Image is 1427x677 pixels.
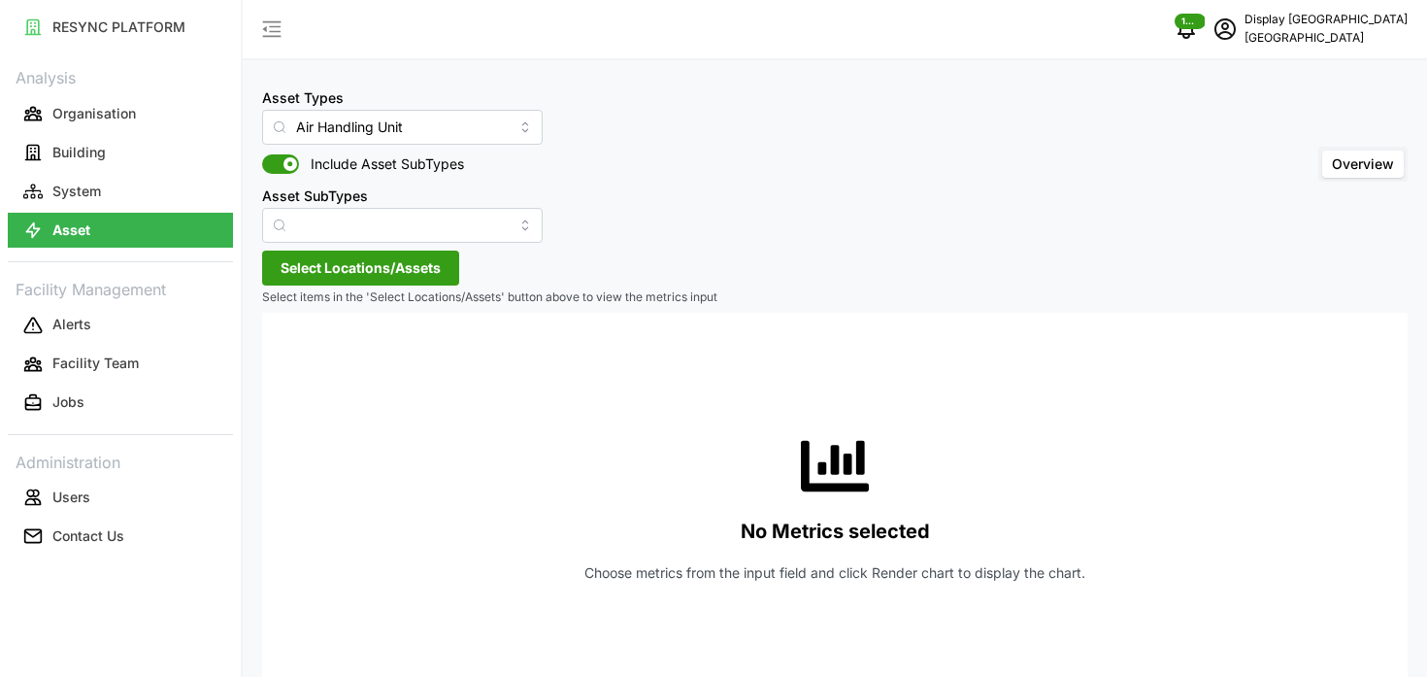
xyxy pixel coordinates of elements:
button: Jobs [8,386,233,421]
p: Facility Management [8,274,233,302]
p: Choose metrics from the input field and click Render chart to display the chart. [584,563,1085,583]
a: RESYNC PLATFORM [8,8,233,47]
button: Organisation [8,96,233,131]
button: Select Locations/Assets [262,251,459,286]
button: Facility Team [8,347,233,382]
span: Include Asset SubTypes [299,154,464,174]
a: Contact Us [8,517,233,556]
a: Facility Team [8,345,233,384]
button: notifications [1167,10,1206,49]
button: Users [8,480,233,515]
label: Asset Types [262,87,344,109]
p: Alerts [52,315,91,334]
a: Building [8,133,233,172]
p: Contact Us [52,526,124,546]
span: Select Locations/Assets [281,252,441,285]
a: Users [8,478,233,517]
button: Contact Us [8,519,233,554]
span: Overview [1332,155,1394,172]
p: Facility Team [52,354,139,373]
button: System [8,174,233,209]
a: System [8,172,233,211]
a: Alerts [8,306,233,345]
p: Asset [52,220,90,240]
p: Administration [8,447,233,475]
button: schedule [1206,10,1244,49]
button: Alerts [8,308,233,343]
label: Asset SubTypes [262,186,368,207]
p: Users [52,488,90,507]
p: [GEOGRAPHIC_DATA] [1244,29,1408,48]
a: Jobs [8,384,233,423]
a: Asset [8,211,233,250]
button: Building [8,135,233,170]
p: Organisation [52,104,136,123]
a: Organisation [8,94,233,133]
span: 1203 [1181,15,1199,28]
p: Building [52,143,106,162]
p: Analysis [8,62,233,90]
p: Display [GEOGRAPHIC_DATA] [1244,11,1408,29]
p: No Metrics selected [741,516,930,548]
p: System [52,182,101,201]
p: Jobs [52,392,84,412]
p: RESYNC PLATFORM [52,17,185,37]
p: Select items in the 'Select Locations/Assets' button above to view the metrics input [262,289,1408,306]
button: RESYNC PLATFORM [8,10,233,45]
button: Asset [8,213,233,248]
